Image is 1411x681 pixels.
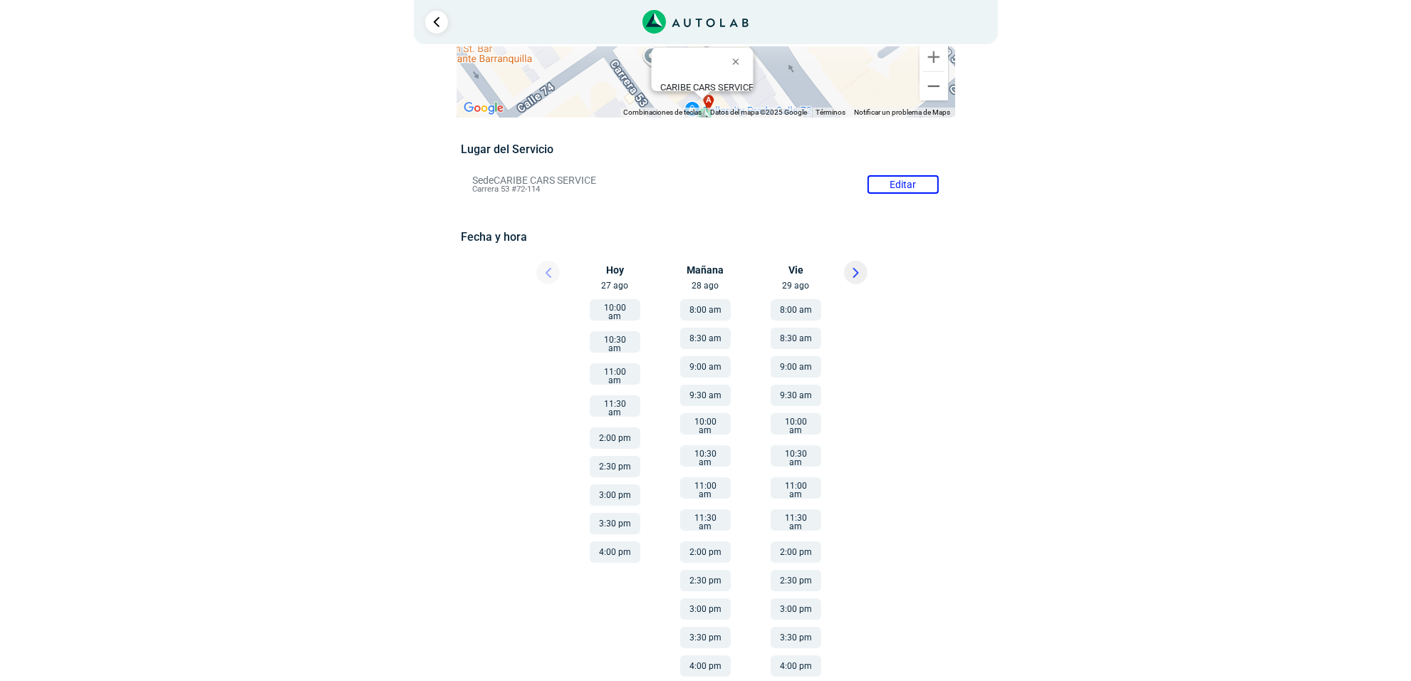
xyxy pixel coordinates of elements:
[771,445,821,467] button: 10:30 am
[460,99,507,118] a: Abre esta zona en Google Maps (se abre en una nueva ventana)
[680,598,731,620] button: 3:00 pm
[590,513,640,534] button: 3:30 pm
[771,655,821,677] button: 4:00 pm
[680,627,731,648] button: 3:30 pm
[771,477,821,499] button: 11:00 am
[590,299,640,321] button: 10:00 am
[590,427,640,449] button: 2:00 pm
[771,299,821,321] button: 8:00 am
[711,108,808,116] span: Datos del mapa ©2025 Google
[680,299,731,321] button: 8:00 am
[660,82,753,103] div: Carrera 53 #72-114
[590,395,640,417] button: 11:30 am
[642,14,749,28] a: Link al sitio de autolab
[680,541,731,563] button: 2:00 pm
[706,95,712,107] span: a
[590,484,640,506] button: 3:00 pm
[771,328,821,349] button: 8:30 am
[590,541,640,563] button: 4:00 pm
[680,413,731,435] button: 10:00 am
[680,570,731,591] button: 2:30 pm
[680,477,731,499] button: 11:00 am
[771,413,821,435] button: 10:00 am
[461,230,950,244] h5: Fecha y hora
[771,627,821,648] button: 3:30 pm
[680,445,731,467] button: 10:30 am
[590,456,640,477] button: 2:30 pm
[920,72,948,100] button: Reducir
[771,509,821,531] button: 11:30 am
[680,356,731,378] button: 9:00 am
[624,108,702,118] button: Combinaciones de teclas
[660,82,753,93] b: CARIBE CARS SERVICE
[460,99,507,118] img: Google
[771,385,821,406] button: 9:30 am
[590,363,640,385] button: 11:00 am
[771,356,821,378] button: 9:00 am
[680,509,731,531] button: 11:30 am
[590,331,640,353] button: 10:30 am
[680,655,731,677] button: 4:00 pm
[771,598,821,620] button: 3:00 pm
[920,43,948,71] button: Ampliar
[722,44,756,78] button: Cerrar
[855,108,951,116] a: Notificar un problema de Maps
[461,142,950,156] h5: Lugar del Servicio
[771,541,821,563] button: 2:00 pm
[425,11,448,33] a: Ir al paso anterior
[771,570,821,591] button: 2:30 pm
[680,328,731,349] button: 8:30 am
[680,385,731,406] button: 9:30 am
[816,108,846,116] a: Términos (se abre en una nueva pestaña)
